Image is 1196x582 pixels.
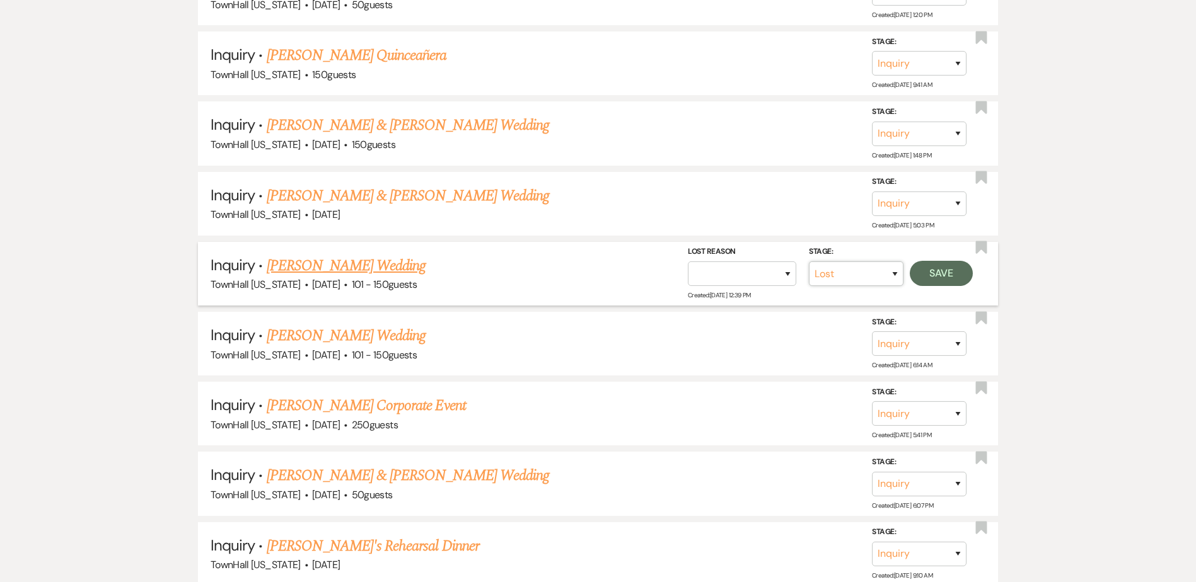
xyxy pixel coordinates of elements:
span: Created: [DATE] 1:48 PM [872,151,931,159]
span: 50 guests [352,488,393,501]
span: Created: [DATE] 5:41 PM [872,431,931,439]
label: Stage: [872,105,967,119]
label: Stage: [872,175,967,189]
span: Created: [DATE] 9:10 AM [872,571,932,579]
span: TownHall [US_STATE] [211,138,301,151]
span: Inquiry [211,185,255,205]
a: [PERSON_NAME] Corporate Event [267,394,466,417]
a: [PERSON_NAME] & [PERSON_NAME] Wedding [267,185,549,207]
span: [DATE] [312,558,340,571]
span: TownHall [US_STATE] [211,348,301,362]
span: Created: [DATE] 6:14 AM [872,361,932,369]
a: [PERSON_NAME]'s Rehearsal Dinner [267,535,479,557]
span: TownHall [US_STATE] [211,418,301,431]
span: TownHall [US_STATE] [211,68,301,81]
span: [DATE] [312,208,340,221]
span: 250 guests [352,418,398,431]
a: [PERSON_NAME] & [PERSON_NAME] Wedding [267,114,549,137]
span: Inquiry [211,465,255,484]
span: 150 guests [352,138,395,151]
span: Inquiry [211,395,255,414]
label: Lost Reason [688,245,796,259]
label: Stage: [872,525,967,539]
a: [PERSON_NAME] Wedding [267,254,426,277]
label: Stage: [809,245,903,259]
span: TownHall [US_STATE] [211,278,301,291]
a: [PERSON_NAME] Wedding [267,324,426,347]
button: Save [910,261,973,286]
a: [PERSON_NAME] & [PERSON_NAME] Wedding [267,464,549,487]
label: Stage: [872,455,967,469]
span: [DATE] [312,278,340,291]
span: [DATE] [312,138,340,151]
span: [DATE] [312,488,340,501]
label: Stage: [872,316,967,329]
span: 101 - 150 guests [352,348,417,362]
span: TownHall [US_STATE] [211,558,301,571]
span: TownHall [US_STATE] [211,208,301,221]
span: 150 guests [312,68,356,81]
span: Inquiry [211,115,255,134]
span: Inquiry [211,535,255,555]
span: [DATE] [312,418,340,431]
span: [DATE] [312,348,340,362]
span: Created: [DATE] 6:07 PM [872,501,933,509]
span: Inquiry [211,325,255,345]
label: Stage: [872,385,967,399]
span: Inquiry [211,255,255,275]
a: [PERSON_NAME] Quinceañera [267,44,447,67]
span: TownHall [US_STATE] [211,488,301,501]
label: Stage: [872,35,967,49]
span: Created: [DATE] 12:39 PM [688,291,750,299]
span: Created: [DATE] 1:20 PM [872,11,932,19]
span: 101 - 150 guests [352,278,417,291]
span: Created: [DATE] 5:03 PM [872,221,934,229]
span: Created: [DATE] 9:41 AM [872,81,932,89]
span: Inquiry [211,45,255,64]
